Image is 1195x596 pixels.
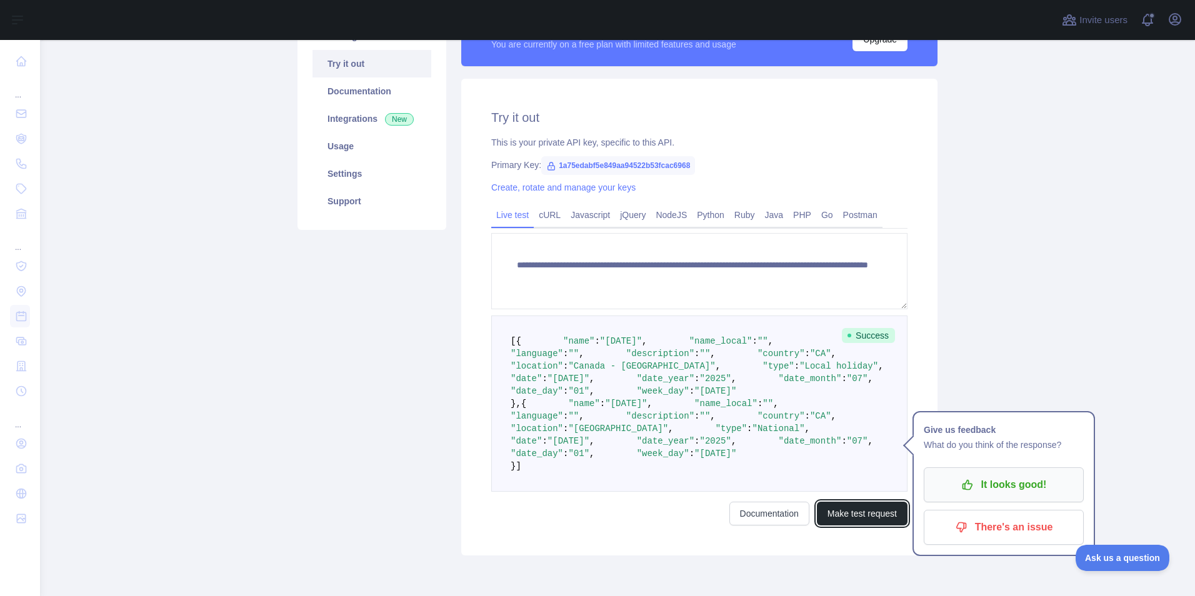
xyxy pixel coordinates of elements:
[933,517,1074,538] p: There's an issue
[568,386,589,396] span: "01"
[847,436,868,446] span: "07"
[600,336,642,346] span: "[DATE]"
[838,205,882,225] a: Postman
[589,436,594,446] span: ,
[491,205,534,225] a: Live test
[637,436,694,446] span: "date_year"
[867,374,872,384] span: ,
[615,205,651,225] a: jQuery
[491,136,907,149] div: This is your private API key, specific to this API.
[694,386,736,396] span: "[DATE]"
[312,132,431,160] a: Usage
[757,349,805,359] span: "country"
[731,436,736,446] span: ,
[689,449,694,459] span: :
[924,467,1084,502] button: It looks good!
[541,156,695,175] span: 1a75edabf5e849aa94522b53fcac6968
[563,349,568,359] span: :
[700,436,731,446] span: "2025"
[810,411,831,421] span: "CA"
[779,374,842,384] span: "date_month"
[511,449,563,459] span: "date_day"
[924,437,1084,452] p: What do you think of the response?
[626,411,694,421] span: "description"
[817,502,907,525] button: Make test request
[710,349,715,359] span: ,
[694,449,736,459] span: "[DATE]"
[542,374,547,384] span: :
[511,411,563,421] span: "language"
[779,436,842,446] span: "date_month"
[757,411,805,421] span: "country"
[651,205,692,225] a: NodeJS
[563,336,594,346] span: "name"
[716,424,747,434] span: "type"
[566,205,615,225] a: Javascript
[563,361,568,371] span: :
[579,349,584,359] span: ,
[312,50,431,77] a: Try it out
[647,399,652,409] span: ,
[511,361,563,371] span: "location"
[700,374,731,384] span: "2025"
[805,411,810,421] span: :
[516,461,521,471] span: ]
[511,424,563,434] span: "location"
[747,424,752,434] span: :
[762,361,794,371] span: "type"
[729,205,760,225] a: Ruby
[491,38,736,51] div: You are currently on a free plan with limited features and usage
[312,160,431,187] a: Settings
[752,424,805,434] span: "National"
[1076,545,1170,571] iframe: Toggle Customer Support
[841,436,846,446] span: :
[491,182,636,192] a: Create, rotate and manage your keys
[594,336,599,346] span: :
[710,411,715,421] span: ,
[637,374,694,384] span: "date_year"
[642,336,647,346] span: ,
[668,424,673,434] span: ,
[878,361,883,371] span: ,
[511,386,563,396] span: "date_day"
[589,386,594,396] span: ,
[842,328,895,343] span: Success
[534,205,566,225] a: cURL
[757,399,762,409] span: :
[568,349,579,359] span: ""
[716,361,721,371] span: ,
[694,349,699,359] span: :
[511,461,516,471] span: }
[847,374,868,384] span: "07"
[757,336,768,346] span: ""
[810,349,831,359] span: "CA"
[511,399,521,409] span: },
[542,436,547,446] span: :
[516,336,521,346] span: {
[600,399,605,409] span: :
[805,424,810,434] span: ,
[605,399,647,409] span: "[DATE]"
[831,349,836,359] span: ,
[731,374,736,384] span: ,
[491,159,907,171] div: Primary Key:
[589,449,594,459] span: ,
[692,205,729,225] a: Python
[568,449,589,459] span: "01"
[799,361,878,371] span: "Local holiday"
[547,436,589,446] span: "[DATE]"
[1059,10,1130,30] button: Invite users
[831,411,836,421] span: ,
[312,77,431,105] a: Documentation
[729,502,809,525] a: Documentation
[816,205,838,225] a: Go
[773,399,778,409] span: ,
[1079,13,1127,27] span: Invite users
[689,386,694,396] span: :
[694,374,699,384] span: :
[626,349,694,359] span: "description"
[637,386,689,396] span: "week_day"
[511,374,542,384] span: "date"
[563,424,568,434] span: :
[563,386,568,396] span: :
